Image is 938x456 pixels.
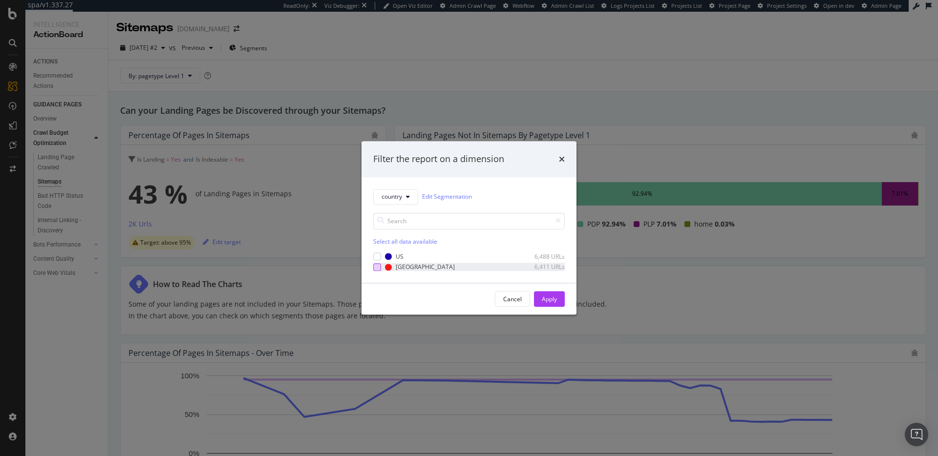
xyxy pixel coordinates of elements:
[905,423,928,446] div: Open Intercom Messenger
[503,295,522,303] div: Cancel
[517,252,565,261] div: 6,488 URLs
[396,252,404,261] div: US
[396,263,455,271] div: [GEOGRAPHIC_DATA]
[422,192,472,202] a: Edit Segmentation
[382,193,402,201] span: country
[373,212,565,229] input: Search
[517,263,565,271] div: 6,411 URLs
[534,291,565,307] button: Apply
[362,141,576,314] div: modal
[373,237,565,246] div: Select all data available
[373,189,418,205] button: country
[542,295,557,303] div: Apply
[559,153,565,166] div: times
[373,153,504,166] div: Filter the report on a dimension
[495,291,530,307] button: Cancel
